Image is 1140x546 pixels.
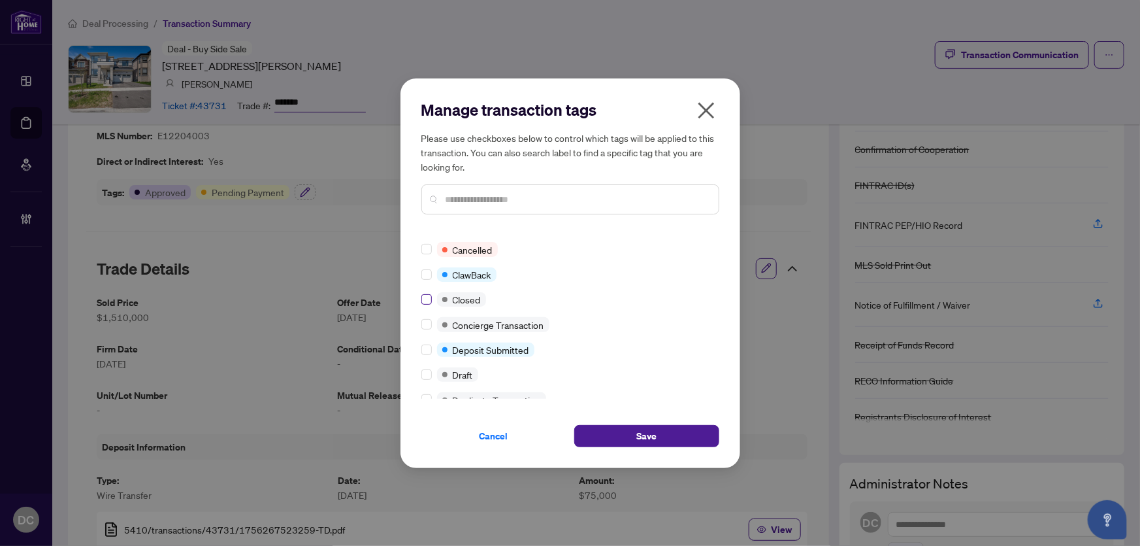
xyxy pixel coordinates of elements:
span: Draft [453,367,473,382]
h5: Please use checkboxes below to control which tags will be applied to this transaction. You can al... [421,131,719,174]
h2: Manage transaction tags [421,99,719,120]
span: close [696,100,717,121]
button: Cancel [421,425,566,447]
span: Concierge Transaction [453,318,544,332]
button: Save [574,425,719,447]
button: Open asap [1088,500,1127,539]
span: ClawBack [453,267,491,282]
span: Save [636,426,657,447]
span: Cancelled [453,243,493,257]
span: Closed [453,292,481,307]
span: Cancel [480,426,508,447]
span: Deposit Submitted [453,343,529,357]
span: Duplicate Transaction [453,393,541,407]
